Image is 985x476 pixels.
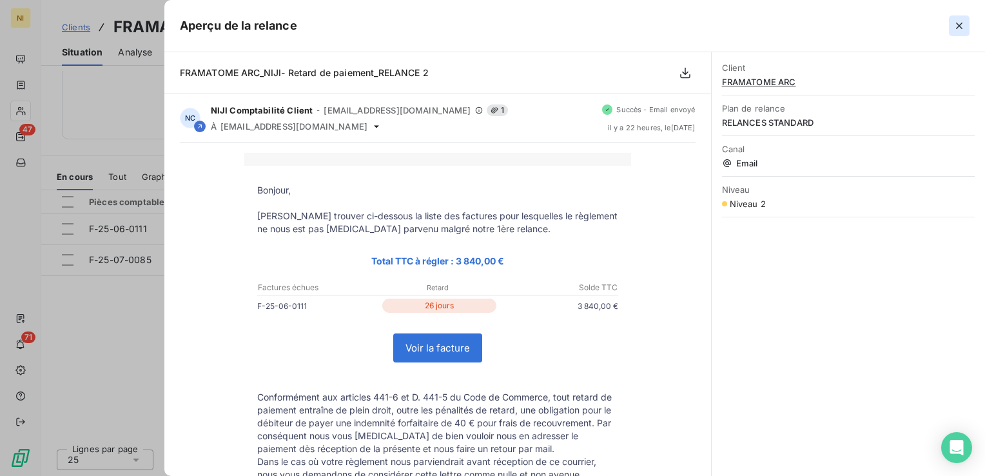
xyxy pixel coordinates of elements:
[499,299,618,313] p: 3 840,00 €
[180,17,297,35] h5: Aperçu de la relance
[498,282,618,293] p: Solde TTC
[257,253,618,268] p: Total TTC à régler : 3 840,00 €
[941,432,972,463] div: Open Intercom Messenger
[257,210,618,235] p: [PERSON_NAME] trouver ci-dessous la liste des factures pour lesquelles le règlement ne nous est p...
[722,144,975,154] span: Canal
[722,158,975,168] span: Email
[722,117,975,128] span: RELANCES STANDARD
[180,67,429,78] span: FRAMATOME ARC_NIJI- Retard de paiement_RELANCE 2
[394,334,482,362] a: Voir la facture
[258,282,377,293] p: Factures échues
[257,391,618,455] p: Conformément aux articles 441-6 et D. 441-5 du Code de Commerce, tout retard de paiement entraîne...
[722,77,975,87] span: FRAMATOME ARC
[220,121,367,132] span: [EMAIL_ADDRESS][DOMAIN_NAME]
[378,282,497,293] p: Retard
[211,121,217,132] span: À
[487,104,508,116] span: 1
[730,199,766,209] span: Niveau 2
[324,105,471,115] span: [EMAIL_ADDRESS][DOMAIN_NAME]
[616,106,695,114] span: Succès - Email envoyé
[317,106,320,114] span: -
[257,184,618,197] p: Bonjour,
[257,299,380,313] p: F-25-06-0111
[722,184,975,195] span: Niveau
[722,63,975,73] span: Client
[608,124,696,132] span: il y a 22 heures , le [DATE]
[382,299,496,313] p: 26 jours
[211,105,313,115] span: NIJI Comptabilité Client
[722,103,975,114] span: Plan de relance
[180,108,200,128] div: NC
